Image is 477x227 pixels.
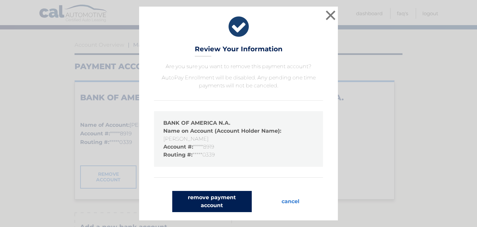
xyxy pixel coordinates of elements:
p: Are you sure you want to remove this payment account? [154,63,323,70]
li: [PERSON_NAME] [163,127,314,143]
h3: Review Your Information [195,45,283,57]
strong: Name on Account (Account Holder Name): [163,128,281,134]
button: remove payment account [172,191,252,212]
p: AutoPay Enrollment will be disabled. Any pending one time payments will not be canceled. [154,74,323,90]
strong: Account #: [163,144,193,150]
strong: Routing #: [163,152,192,158]
strong: BANK OF AMERICA N.A. [163,120,230,126]
button: cancel [276,191,305,212]
button: × [324,9,337,22]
